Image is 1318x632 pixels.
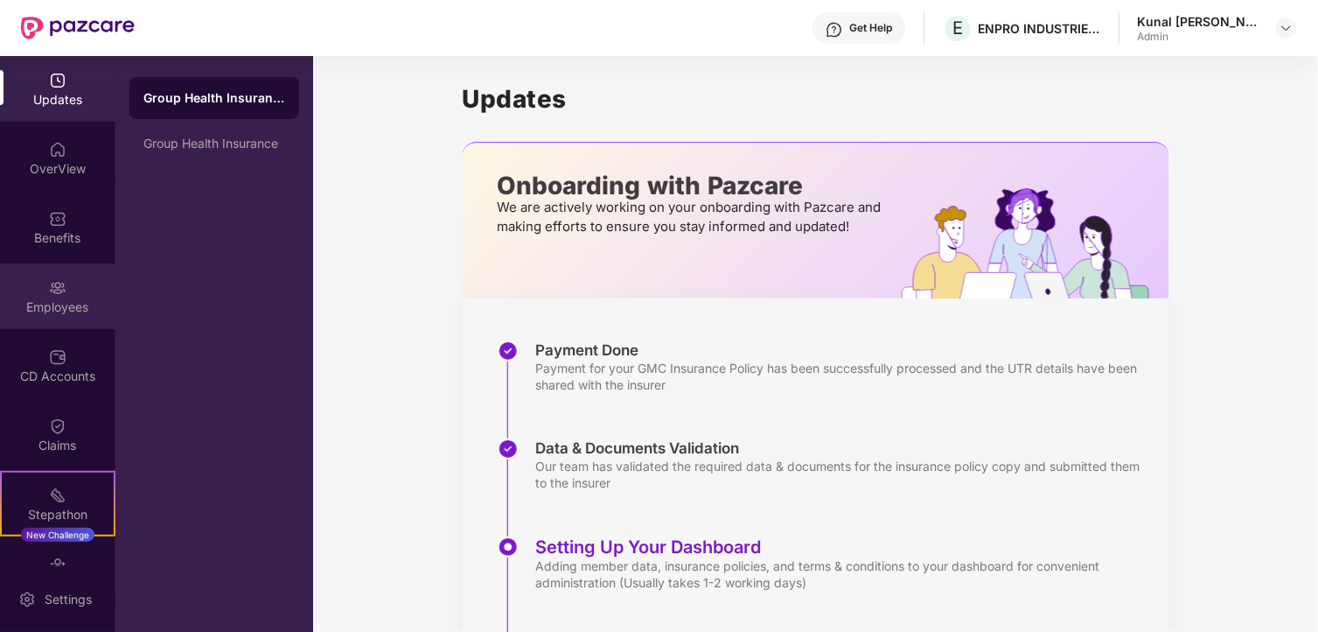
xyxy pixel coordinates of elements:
img: svg+xml;base64,PHN2ZyBpZD0iSG9tZSIgeG1sbnM9Imh0dHA6Ly93d3cudzMub3JnLzIwMDAvc3ZnIiB3aWR0aD0iMjAiIG... [49,141,66,158]
img: svg+xml;base64,PHN2ZyBpZD0iRW1wbG95ZWVzIiB4bWxucz0iaHR0cDovL3d3dy53My5vcmcvMjAwMC9zdmciIHdpZHRoPS... [49,279,66,297]
img: hrOnboarding [902,188,1168,298]
div: Get Help [850,21,893,35]
div: Our team has validated the required data & documents for the insurance policy copy and submitted ... [536,458,1152,491]
div: ENPRO INDUSTRIES PVT LTD [979,20,1101,37]
h1: Updates [463,84,1169,114]
img: svg+xml;base64,PHN2ZyB4bWxucz0iaHR0cDovL3d3dy53My5vcmcvMjAwMC9zdmciIHdpZHRoPSIyMSIgaGVpZ2h0PSIyMC... [49,487,66,504]
div: Adding member data, insurance policies, and terms & conditions to your dashboard for convenient a... [536,558,1152,591]
img: svg+xml;base64,PHN2ZyBpZD0iRW5kb3JzZW1lbnRzIiB4bWxucz0iaHR0cDovL3d3dy53My5vcmcvMjAwMC9zdmciIHdpZH... [49,556,66,573]
img: svg+xml;base64,PHN2ZyBpZD0iSGVscC0zMngzMiIgeG1sbnM9Imh0dHA6Ly93d3cudzMub3JnLzIwMDAvc3ZnIiB3aWR0aD... [826,21,843,39]
img: svg+xml;base64,PHN2ZyBpZD0iU3RlcC1Eb25lLTMyeDMyIiB4bWxucz0iaHR0cDovL3d3dy53My5vcmcvMjAwMC9zdmciIH... [498,341,519,362]
img: svg+xml;base64,PHN2ZyBpZD0iQ2xhaW0iIHhtbG5zPSJodHRwOi8vd3d3LnczLm9yZy8yMDAwL3N2ZyIgd2lkdGg9IjIwIi... [49,418,66,435]
img: svg+xml;base64,PHN2ZyBpZD0iRHJvcGRvd24tMzJ4MzIiIHhtbG5zPSJodHRwOi8vd3d3LnczLm9yZy8yMDAwL3N2ZyIgd2... [1280,21,1294,35]
img: svg+xml;base64,PHN2ZyBpZD0iU3RlcC1Eb25lLTMyeDMyIiB4bWxucz0iaHR0cDovL3d3dy53My5vcmcvMjAwMC9zdmciIH... [498,439,519,460]
img: svg+xml;base64,PHN2ZyBpZD0iQmVuZWZpdHMiIHhtbG5zPSJodHRwOi8vd3d3LnczLm9yZy8yMDAwL3N2ZyIgd2lkdGg9Ij... [49,210,66,228]
div: Data & Documents Validation [536,439,1152,458]
div: Setting Up Your Dashboard [536,537,1152,558]
img: svg+xml;base64,PHN2ZyBpZD0iVXBkYXRlZCIgeG1sbnM9Imh0dHA6Ly93d3cudzMub3JnLzIwMDAvc3ZnIiB3aWR0aD0iMj... [49,72,66,89]
img: svg+xml;base64,PHN2ZyBpZD0iU3RlcC1BY3RpdmUtMzJ4MzIiIHhtbG5zPSJodHRwOi8vd3d3LnczLm9yZy8yMDAwL3N2Zy... [498,537,519,558]
div: Stepathon [2,506,114,523]
div: Group Health Insurance [143,137,285,151]
p: Onboarding with Pazcare [498,178,887,193]
div: Kunal [PERSON_NAME] [1138,13,1260,30]
div: Admin [1138,30,1260,44]
img: New Pazcare Logo [21,17,135,39]
div: Settings [39,591,97,608]
div: Payment for your GMC Insurance Policy has been successfully processed and the UTR details have be... [536,360,1152,393]
div: New Challenge [21,528,94,542]
div: Group Health Insurance [143,89,285,107]
img: svg+xml;base64,PHN2ZyBpZD0iU2V0dGluZy0yMHgyMCIgeG1sbnM9Imh0dHA6Ly93d3cudzMub3JnLzIwMDAvc3ZnIiB3aW... [18,591,36,608]
span: E [953,18,964,39]
div: Payment Done [536,341,1152,360]
p: We are actively working on your onboarding with Pazcare and making efforts to ensure you stay inf... [498,198,887,236]
img: svg+xml;base64,PHN2ZyBpZD0iQ0RfQWNjb3VudHMiIGRhdGEtbmFtZT0iQ0QgQWNjb3VudHMiIHhtbG5zPSJodHRwOi8vd3... [49,348,66,366]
